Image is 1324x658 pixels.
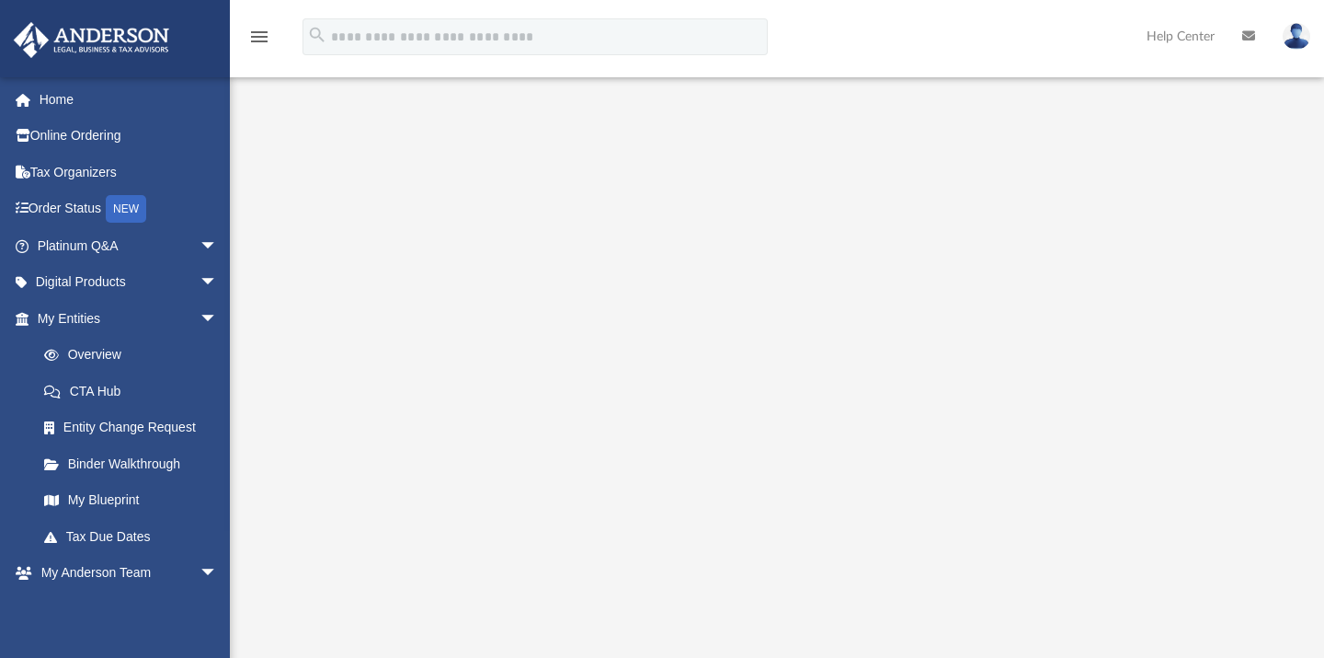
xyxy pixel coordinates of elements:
a: Entity Change Request [26,410,245,446]
a: CTA Hub [26,373,245,410]
a: Tax Organizers [13,154,245,190]
span: arrow_drop_down [200,300,236,338]
a: Binder Walkthrough [26,445,245,482]
a: Tax Due Dates [26,518,245,555]
span: arrow_drop_down [200,555,236,593]
a: Overview [26,337,245,374]
img: User Pic [1283,23,1310,50]
a: My Blueprint [26,482,236,519]
a: My Anderson Teamarrow_drop_down [13,555,236,592]
a: My Anderson Team [26,591,227,628]
a: Platinum Q&Aarrow_drop_down [13,227,245,264]
div: NEW [106,195,146,223]
a: Home [13,81,245,118]
a: Online Ordering [13,118,245,155]
a: Order StatusNEW [13,190,245,228]
i: search [307,25,327,45]
a: menu [248,35,270,48]
span: arrow_drop_down [200,264,236,302]
img: Anderson Advisors Platinum Portal [8,22,175,58]
a: My Entitiesarrow_drop_down [13,300,245,337]
i: menu [248,26,270,48]
span: arrow_drop_down [200,227,236,265]
a: Digital Productsarrow_drop_down [13,264,245,301]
